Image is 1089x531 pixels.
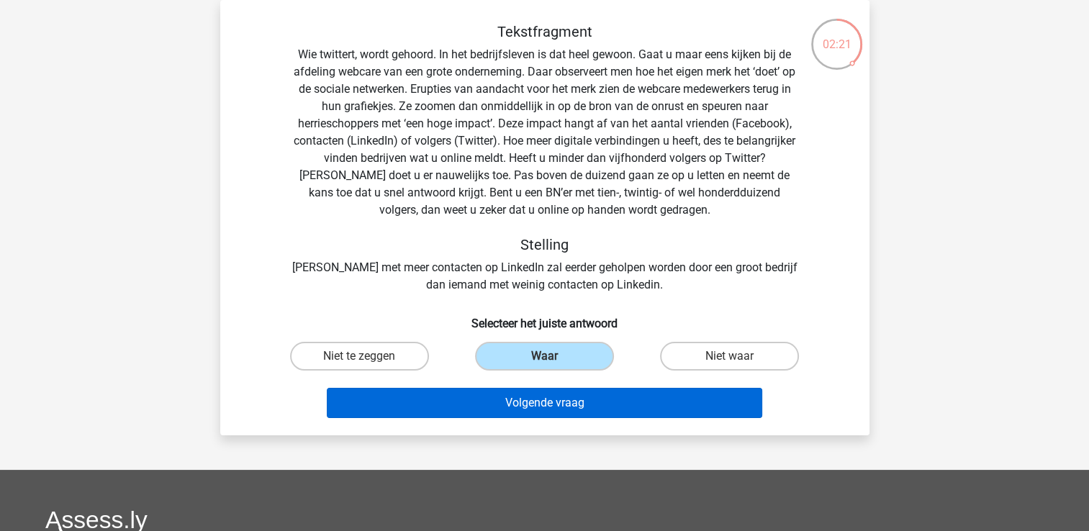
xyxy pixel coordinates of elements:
[243,305,846,330] h6: Selecteer het juiste antwoord
[243,23,846,294] div: Wie twittert, wordt gehoord. In het bedrijfsleven is dat heel gewoon. Gaat u maar eens kijken bij...
[289,236,800,253] h5: Stelling
[810,17,864,53] div: 02:21
[660,342,799,371] label: Niet waar
[327,388,762,418] button: Volgende vraag
[289,23,800,40] h5: Tekstfragment
[475,342,614,371] label: Waar
[290,342,429,371] label: Niet te zeggen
